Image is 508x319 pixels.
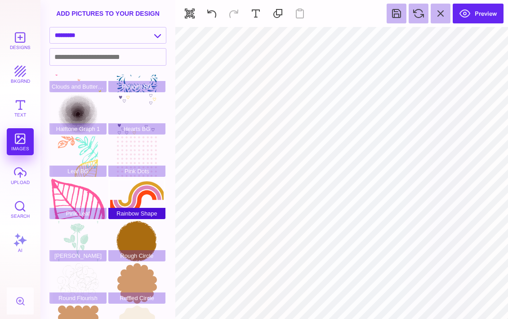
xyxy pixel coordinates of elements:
span: Leaf BG [49,166,107,177]
button: AI [7,229,34,256]
button: bkgrnd [7,61,34,88]
span: Pink Leaf [49,208,107,219]
span: Halftone Graph 1 [49,123,107,135]
span: Rough Circle [108,250,165,261]
button: Search [7,196,34,223]
button: Designs [7,27,34,54]
button: upload [7,162,34,189]
span: Clouds and Butterflies [49,81,107,92]
button: Preview [453,4,504,23]
span: Rainbow Shape [108,208,165,219]
span: Round Flourish [49,292,107,304]
span: Hearts BG [108,123,165,135]
span: [PERSON_NAME] [49,250,107,261]
span: Ruffled Circle [108,292,165,304]
span: Pink Dots [108,166,165,177]
button: Text [7,94,34,121]
span: Flourish BG [108,81,165,92]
